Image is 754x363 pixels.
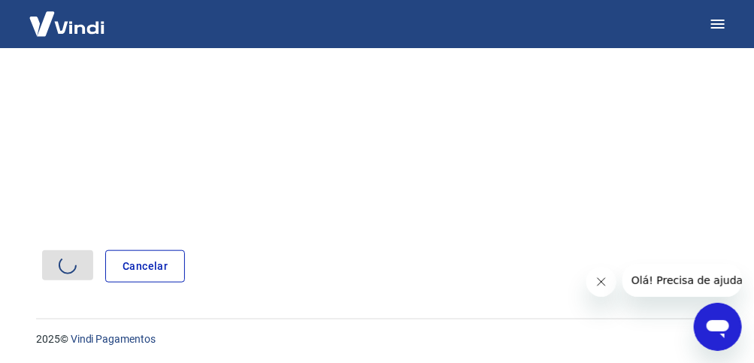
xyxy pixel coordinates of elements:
iframe: Mensagem da empresa [622,264,742,297]
a: Cancelar [105,250,185,283]
p: 2025 © [36,331,718,347]
a: Vindi Pagamentos [71,333,156,345]
iframe: Fechar mensagem [586,267,616,297]
img: Vindi [18,1,116,47]
span: Olá! Precisa de ajuda? [9,11,126,23]
iframe: Botão para abrir a janela de mensagens [694,303,742,351]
